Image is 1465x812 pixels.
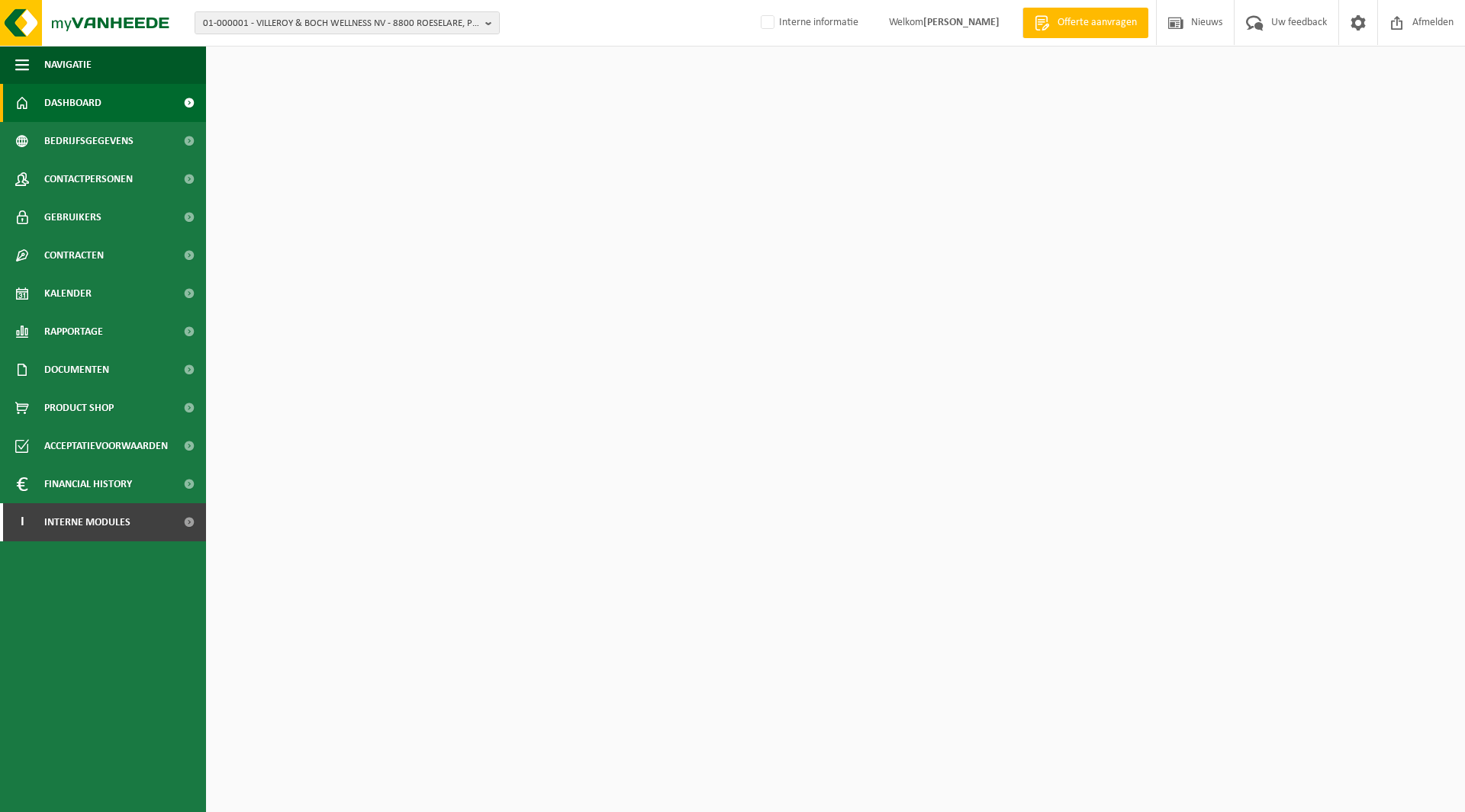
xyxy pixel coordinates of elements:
span: Dashboard [44,84,101,122]
span: Contracten [44,236,104,274]
span: Bedrijfsgegevens [44,122,134,160]
span: Product Shop [44,389,114,427]
span: Contactpersonen [44,160,133,198]
span: Financial History [44,465,132,503]
span: Gebruikers [44,198,101,236]
span: Acceptatievoorwaarden [44,427,168,465]
span: Offerte aanvragen [1054,15,1141,30]
span: I [15,503,29,541]
label: Interne informatie [758,11,858,34]
span: Interne modules [44,503,130,541]
a: Offerte aanvragen [1022,8,1148,38]
span: Kalender [44,274,92,313]
span: 01-000001 - VILLEROY & BOCH WELLNESS NV - 8800 ROESELARE, POPULIERSTRAAT 1 [203,12,479,35]
strong: [PERSON_NAME] [923,17,1000,28]
span: Rapportage [44,313,103,351]
span: Navigatie [44,46,92,84]
button: 01-000001 - VILLEROY & BOCH WELLNESS NV - 8800 ROESELARE, POPULIERSTRAAT 1 [195,11,500,34]
span: Documenten [44,351,109,389]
